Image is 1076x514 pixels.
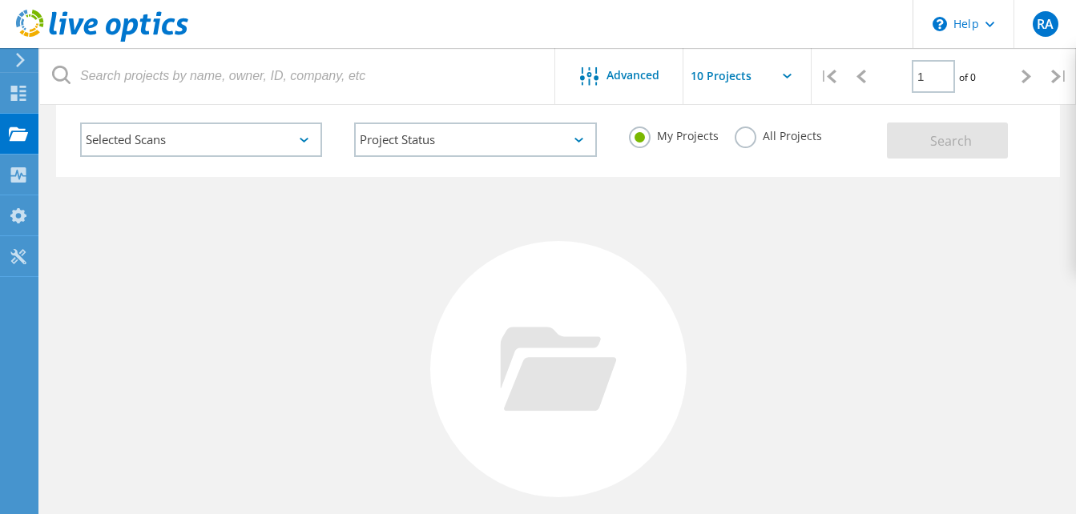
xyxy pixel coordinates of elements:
[607,70,659,81] span: Advanced
[80,122,322,157] div: Selected Scans
[629,126,719,142] label: My Projects
[959,70,976,84] span: of 0
[933,17,947,31] svg: \n
[16,34,188,45] a: Live Optics Dashboard
[735,126,822,142] label: All Projects
[930,132,972,150] span: Search
[1043,48,1076,105] div: |
[40,48,556,104] input: Search projects by name, owner, ID, company, etc
[812,48,844,105] div: |
[887,122,1008,159] button: Search
[354,122,596,157] div: Project Status
[1037,18,1054,30] span: RA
